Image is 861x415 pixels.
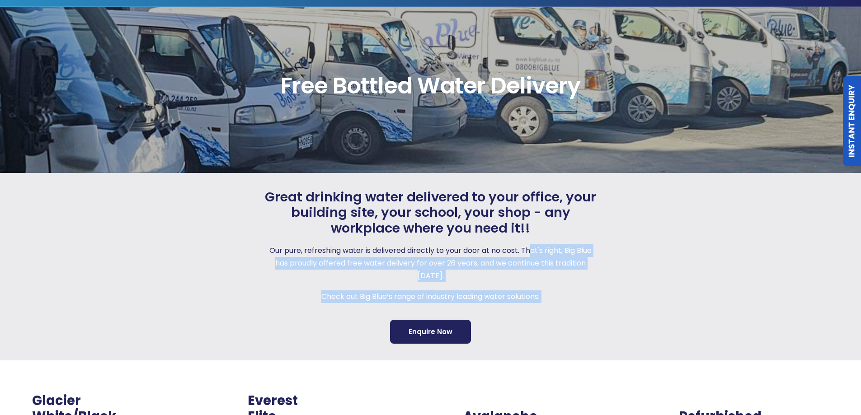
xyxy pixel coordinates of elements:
[390,320,471,344] a: Enquire Now
[248,392,298,410] a: Everest
[843,76,861,166] a: Instant Enquiry
[463,392,467,410] span: .
[32,392,81,410] a: Glacier
[263,244,599,282] p: Our pure, refreshing water is delivered directly to your door at no cost. That's right, Big Blue ...
[86,75,775,97] span: Free Bottled Water Delivery
[263,290,599,303] p: Check out Big Blue’s range of industry leading water solutions.
[801,355,848,402] iframe: Chatbot
[263,189,599,236] span: Great drinking water delivered to your office, your building site, your school, your shop - any w...
[679,392,682,410] span: .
